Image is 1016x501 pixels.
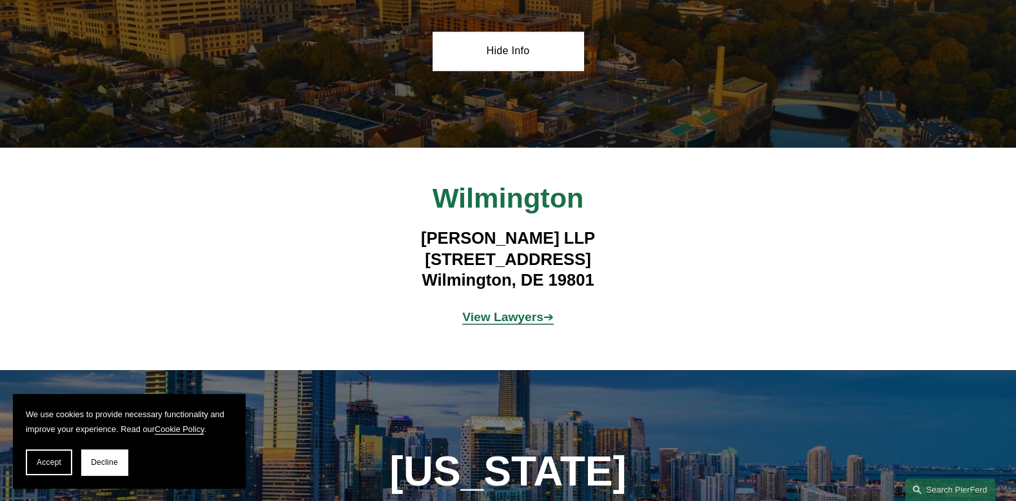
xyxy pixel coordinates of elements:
[155,424,204,434] a: Cookie Policy
[433,32,583,70] a: Hide Info
[91,458,118,467] span: Decline
[26,449,72,475] button: Accept
[320,228,696,290] h4: [PERSON_NAME] LLP [STREET_ADDRESS] Wilmington, DE 19801
[905,478,995,501] a: Search this site
[462,310,554,324] span: ➔
[462,310,543,324] strong: View Lawyers
[433,182,584,213] span: Wilmington
[37,458,61,467] span: Accept
[13,394,245,488] section: Cookie banner
[358,448,659,495] h1: [US_STATE]
[462,310,554,324] a: View Lawyers➔
[81,449,128,475] button: Decline
[26,407,232,437] p: We use cookies to provide necessary functionality and improve your experience. Read our .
